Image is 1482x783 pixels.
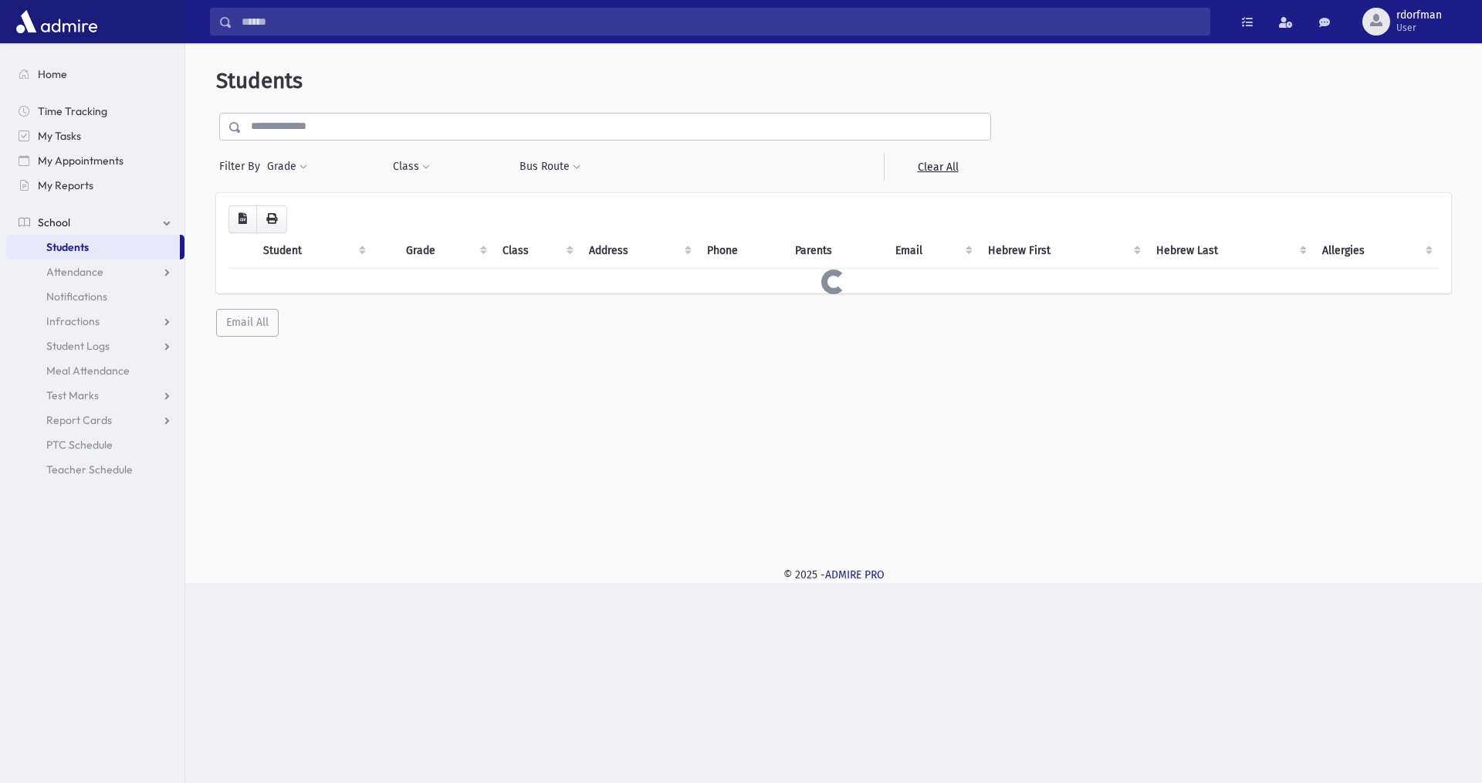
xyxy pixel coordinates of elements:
span: Test Marks [46,388,99,402]
a: Students [6,235,180,259]
span: Student Logs [46,339,110,353]
img: AdmirePro [12,6,101,37]
th: Allergies [1313,233,1439,269]
span: My Reports [38,178,93,192]
th: Student [254,233,372,269]
span: Teacher Schedule [46,463,133,476]
a: My Tasks [6,124,184,148]
span: rdorfman [1396,9,1442,22]
span: Home [38,67,67,81]
span: Notifications [46,290,107,303]
th: Parents [786,233,886,269]
th: Phone [698,233,786,269]
a: Attendance [6,259,184,284]
th: Address [580,233,698,269]
button: Grade [266,153,308,181]
a: Infractions [6,309,184,334]
span: PTC Schedule [46,438,113,452]
span: School [38,215,70,229]
a: ADMIRE PRO [825,568,885,581]
span: Infractions [46,314,100,328]
a: Notifications [6,284,184,309]
span: My Tasks [38,129,81,143]
span: Report Cards [46,413,112,427]
th: Email [886,233,978,269]
a: My Reports [6,173,184,198]
th: Hebrew Last [1147,233,1313,269]
span: Attendance [46,265,103,279]
span: Meal Attendance [46,364,130,378]
th: Grade [397,233,493,269]
a: Time Tracking [6,99,184,124]
span: Students [216,68,303,93]
button: Bus Route [519,153,581,181]
button: CSV [228,205,257,233]
a: School [6,210,184,235]
a: Test Marks [6,383,184,408]
span: User [1396,22,1442,34]
input: Search [232,8,1210,36]
button: Class [392,153,431,181]
a: Report Cards [6,408,184,432]
span: My Appointments [38,154,123,168]
a: Teacher Schedule [6,457,184,482]
a: Clear All [884,153,991,181]
span: Time Tracking [38,104,107,118]
a: Meal Attendance [6,358,184,383]
span: Students [46,240,89,254]
a: Student Logs [6,334,184,358]
a: Home [6,62,184,86]
button: Email All [216,309,279,337]
span: Filter By [219,158,266,175]
div: © 2025 - [210,567,1457,583]
button: Print [256,205,287,233]
th: Hebrew First [979,233,1147,269]
a: My Appointments [6,148,184,173]
th: Class [493,233,580,269]
a: PTC Schedule [6,432,184,457]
